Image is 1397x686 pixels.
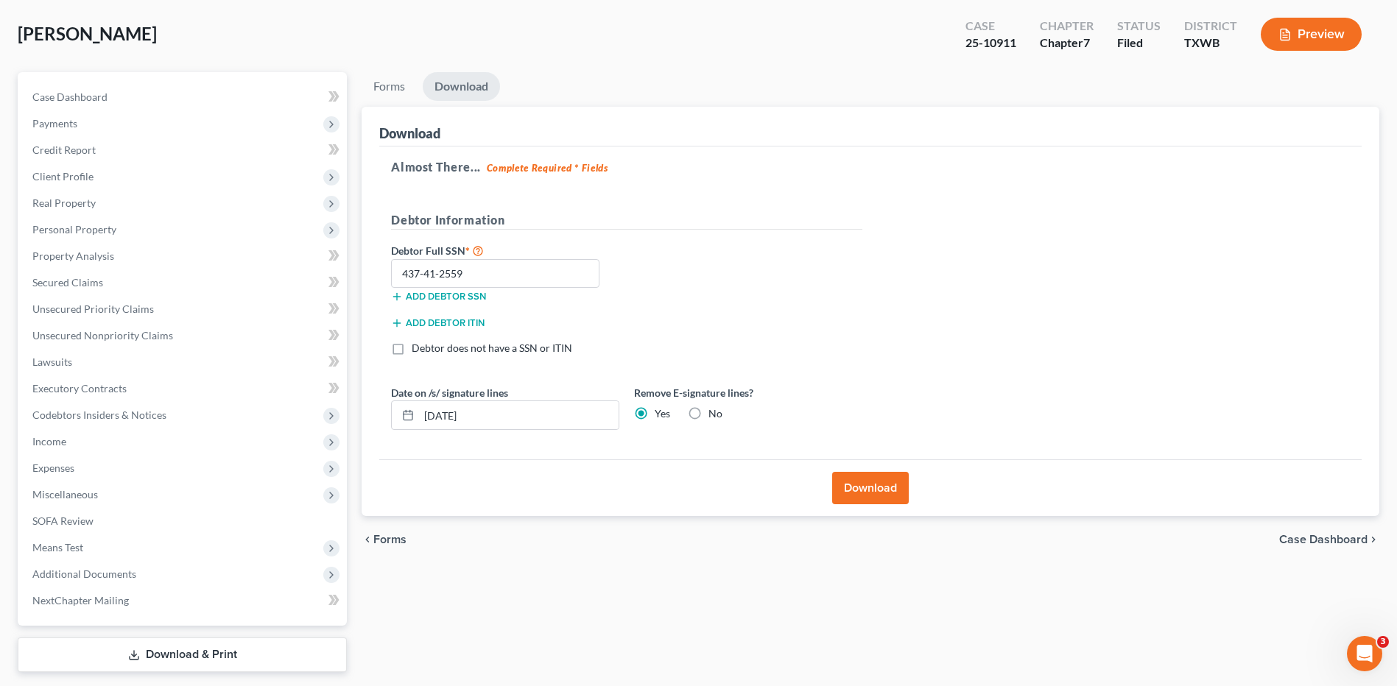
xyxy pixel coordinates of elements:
span: Payments [32,117,77,130]
span: Case Dashboard [32,91,108,103]
div: Chapter [1040,35,1094,52]
a: Property Analysis [21,243,347,269]
a: Unsecured Nonpriority Claims [21,322,347,349]
input: MM/DD/YYYY [419,401,619,429]
button: chevron_left Forms [362,534,426,545]
a: Download & Print [18,637,347,672]
span: NextChapter Mailing [32,594,129,607]
span: 7 [1083,35,1090,49]
span: 3 [1377,636,1389,648]
span: Unsecured Nonpriority Claims [32,329,173,342]
a: Forms [362,72,417,101]
button: Add debtor ITIN [391,317,485,329]
span: Executory Contracts [32,382,127,395]
a: Unsecured Priority Claims [21,296,347,322]
div: District [1184,18,1237,35]
a: Download [423,72,500,101]
i: chevron_left [362,534,373,545]
div: Filed [1117,35,1161,52]
label: Debtor Full SSN [384,241,627,259]
h5: Almost There... [391,158,1350,176]
div: Case [965,18,1016,35]
a: Executory Contracts [21,375,347,402]
div: Status [1117,18,1161,35]
span: [PERSON_NAME] [18,23,157,44]
a: Case Dashboard [21,84,347,110]
span: Property Analysis [32,250,114,262]
span: Codebtors Insiders & Notices [32,409,166,421]
input: XXX-XX-XXXX [391,259,599,289]
span: Case Dashboard [1279,534,1368,545]
div: 25-10911 [965,35,1016,52]
a: Case Dashboard chevron_right [1279,534,1379,545]
a: NextChapter Mailing [21,587,347,614]
h5: Debtor Information [391,211,862,230]
span: Income [32,435,66,448]
span: Expenses [32,462,74,474]
div: TXWB [1184,35,1237,52]
strong: Complete Required * Fields [487,162,608,174]
button: Download [832,472,909,504]
span: Means Test [32,541,83,554]
div: Chapter [1040,18,1094,35]
label: No [708,406,722,421]
span: Miscellaneous [32,488,98,501]
span: Forms [373,534,407,545]
label: Remove E-signature lines? [634,385,862,400]
span: Client Profile [32,170,94,183]
span: Real Property [32,197,96,209]
a: SOFA Review [21,508,347,534]
iframe: Intercom live chat [1347,636,1382,671]
span: Additional Documents [32,567,136,580]
span: Personal Property [32,223,116,236]
label: Date on /s/ signature lines [391,385,508,400]
span: Credit Report [32,144,96,156]
a: Secured Claims [21,269,347,296]
span: Unsecured Priority Claims [32,303,154,315]
label: Debtor does not have a SSN or ITIN [412,341,572,356]
span: SOFA Review [32,514,94,527]
div: Download [379,124,440,142]
i: chevron_right [1368,534,1379,545]
span: Lawsuits [32,356,72,368]
a: Lawsuits [21,349,347,375]
button: Add debtor SSN [391,291,486,303]
span: Secured Claims [32,276,103,289]
a: Credit Report [21,137,347,163]
button: Preview [1261,18,1362,51]
label: Yes [655,406,670,421]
